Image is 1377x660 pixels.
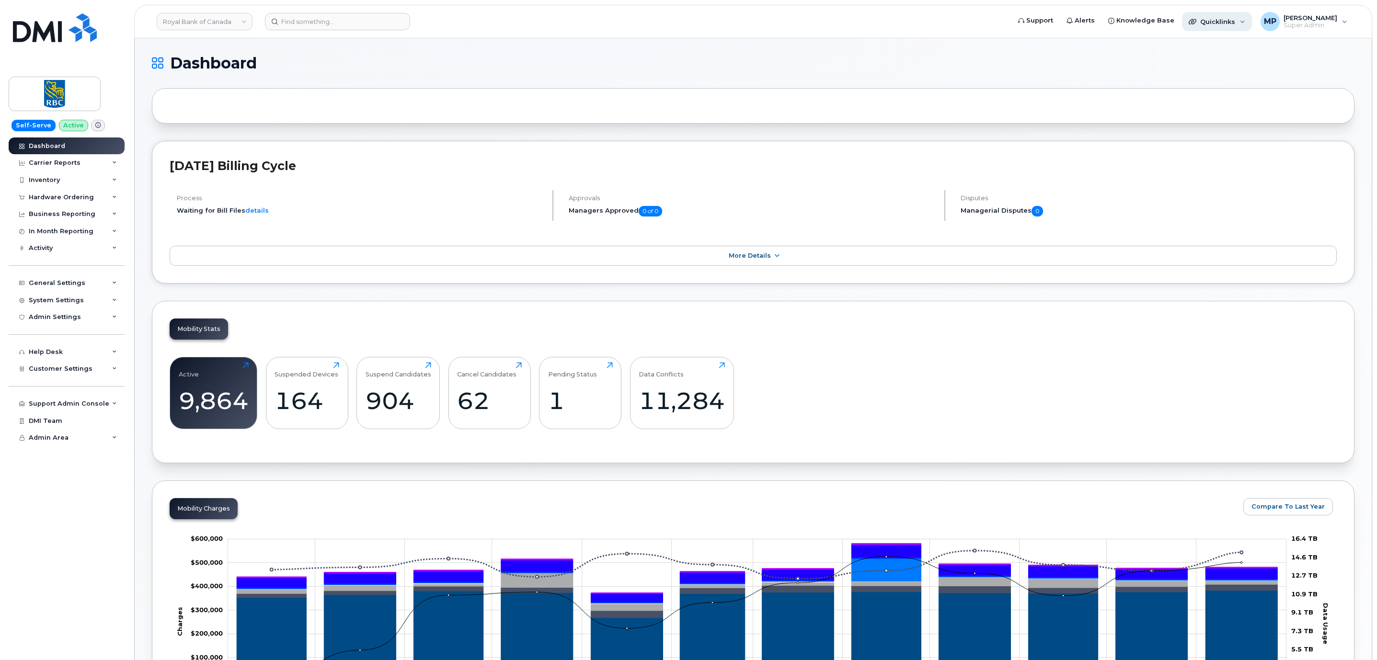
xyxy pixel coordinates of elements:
li: Waiting for Bill Files [177,206,544,215]
tspan: 7.3 TB [1291,627,1313,635]
g: HST [237,546,1277,602]
div: Cancel Candidates [457,362,516,378]
tspan: 10.9 TB [1291,590,1318,598]
tspan: $200,000 [191,630,223,637]
g: $0 [191,630,223,637]
tspan: 16.4 TB [1291,535,1318,543]
tspan: Charges [176,607,184,636]
h4: Approvals [569,194,936,202]
g: GST [237,557,1277,603]
tspan: $600,000 [191,535,223,543]
a: Pending Status1 [548,362,613,423]
tspan: $500,000 [191,558,223,566]
g: $0 [191,606,223,614]
div: Data Conflicts [639,362,684,378]
div: 1 [548,387,613,415]
a: Cancel Candidates62 [457,362,522,423]
div: Pending Status [548,362,597,378]
g: $0 [191,535,223,543]
div: 904 [366,387,431,415]
a: Data Conflicts11,284 [639,362,725,423]
tspan: 9.1 TB [1291,609,1313,616]
g: $0 [191,558,223,566]
span: 0 [1032,206,1043,216]
div: Suspend Candidates [366,362,431,378]
span: More Details [729,252,771,259]
g: $0 [191,582,223,590]
tspan: 5.5 TB [1291,646,1313,653]
a: details [245,206,269,214]
h2: [DATE] Billing Cycle [170,159,1337,173]
span: Dashboard [170,56,257,70]
button: Compare To Last Year [1243,498,1333,515]
div: 9,864 [179,387,249,415]
div: Suspended Devices [275,362,338,378]
a: Active9,864 [179,362,249,423]
a: Suspended Devices164 [275,362,339,423]
g: Cancellation [237,573,1277,611]
h5: Managerial Disputes [961,206,1337,216]
tspan: $400,000 [191,582,223,590]
h5: Managers Approved [569,206,936,216]
span: Compare To Last Year [1251,502,1325,511]
a: Suspend Candidates904 [366,362,431,423]
tspan: Data Usage [1322,603,1330,644]
div: 164 [275,387,339,415]
div: Active [179,362,199,378]
tspan: 14.6 TB [1291,553,1318,561]
h4: Process [177,194,544,202]
tspan: 12.7 TB [1291,572,1318,580]
div: 11,284 [639,387,725,415]
tspan: $300,000 [191,606,223,614]
h4: Disputes [961,194,1337,202]
div: 62 [457,387,522,415]
span: 0 of 0 [639,206,662,216]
